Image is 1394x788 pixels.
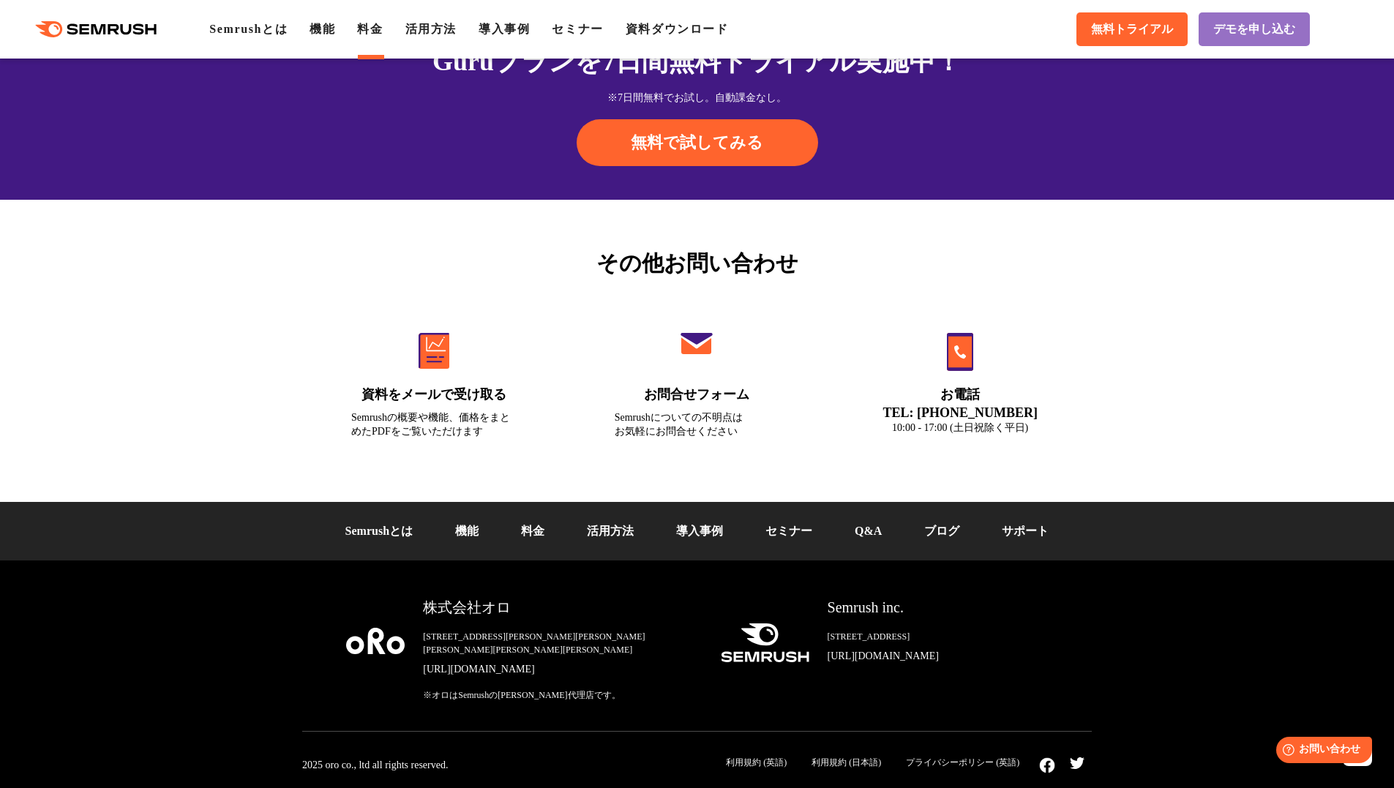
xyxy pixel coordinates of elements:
div: Semrushについての不明点は お気軽にお問合せください [615,410,780,438]
img: facebook [1039,757,1055,773]
a: セミナー [765,525,812,537]
div: 10:00 - 17:00 (土日祝除く平日) [877,421,1043,435]
a: 機能 [310,23,335,35]
a: 無料で試してみる [577,119,818,166]
a: お問合せフォーム Semrushについての不明点はお気軽にお問合せください [584,301,811,457]
a: 導入事例 [676,525,723,537]
img: twitter [1070,757,1084,769]
div: 資料をメールで受け取る [351,386,517,404]
iframe: Help widget launcher [1264,731,1378,772]
div: ※7日間無料でお試し。自動課金なし。 [302,91,1092,105]
a: ブログ [924,525,959,537]
a: 導入事例 [479,23,530,35]
div: [STREET_ADDRESS][PERSON_NAME][PERSON_NAME][PERSON_NAME][PERSON_NAME][PERSON_NAME] [423,630,697,656]
div: Guruプランを7日間 [302,42,1092,81]
a: 資料をメールで受け取る Semrushの概要や機能、価格をまとめたPDFをご覧いただけます [321,301,547,457]
a: サポート [1002,525,1049,537]
span: デモを申し込む [1213,22,1295,37]
div: 2025 oro co., ltd all rights reserved. [302,759,448,772]
div: 株式会社オロ [423,597,697,618]
a: [URL][DOMAIN_NAME] [828,649,1048,664]
a: 無料トライアル [1076,12,1188,46]
a: [URL][DOMAIN_NAME] [423,662,697,677]
a: 利用規約 (日本語) [812,757,881,768]
div: お問合せフォーム [615,386,780,404]
a: 利用規約 (英語) [726,757,787,768]
div: その他お問い合わせ [302,247,1092,279]
div: Semrush inc. [828,597,1048,618]
span: 無料で試してみる [631,132,763,154]
div: ※オロはSemrushの[PERSON_NAME]代理店です。 [423,688,697,702]
a: 資料ダウンロード [626,23,729,35]
img: oro company [346,628,405,654]
span: 無料トライアル実施中！ [668,47,962,76]
a: セミナー [552,23,603,35]
a: Semrushとは [209,23,288,35]
a: 機能 [455,525,479,537]
div: お電話 [877,386,1043,404]
div: Semrushの概要や機能、価格をまとめたPDFをご覧いただけます [351,410,517,438]
span: 無料トライアル [1091,22,1173,37]
a: Semrushとは [345,525,413,537]
a: 活用方法 [405,23,457,35]
a: 料金 [357,23,383,35]
a: プライバシーポリシー (英語) [906,757,1019,768]
div: [STREET_ADDRESS] [828,630,1048,643]
div: TEL: [PHONE_NUMBER] [877,405,1043,421]
a: デモを申し込む [1199,12,1310,46]
a: Q&A [855,525,882,537]
a: 活用方法 [587,525,634,537]
a: 料金 [521,525,544,537]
